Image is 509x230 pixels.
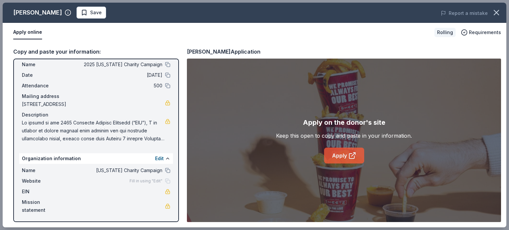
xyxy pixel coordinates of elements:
span: Name [22,166,66,174]
div: Organization information [19,153,173,164]
button: Edit [155,155,164,162]
div: Rolling [434,28,456,37]
span: Mission statement [22,198,66,214]
span: Save [90,9,102,17]
span: EIN [22,188,66,196]
span: Fill in using "Edit" [130,178,162,184]
span: [US_STATE] Charity Campaign [66,166,162,174]
span: Requirements [469,28,501,36]
button: Report a mistake [441,9,488,17]
span: Name [22,61,66,69]
button: Requirements [461,28,501,36]
span: [DATE] [66,71,162,79]
span: [STREET_ADDRESS] [22,100,165,108]
div: [PERSON_NAME] [13,7,62,18]
span: Website [22,177,66,185]
button: Apply online [13,25,42,39]
span: Lo ipsumd si ame 2465 Consecte Adipisc Elitsedd (“EIU”), T in utlabor et dolore magnaal enim admi... [22,119,165,143]
div: Apply on the donor's site [303,117,385,128]
span: 2025 [US_STATE] Charity Campaign [66,61,162,69]
div: Description [22,111,170,119]
span: Date [22,71,66,79]
div: Mailing address [22,92,170,100]
div: Copy and paste your information: [13,47,179,56]
div: [PERSON_NAME] Application [187,47,260,56]
span: 500 [66,82,162,90]
div: Keep this open to copy and paste in your information. [276,132,412,140]
span: Attendance [22,82,66,90]
a: Apply [324,148,364,163]
button: Save [77,7,106,19]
